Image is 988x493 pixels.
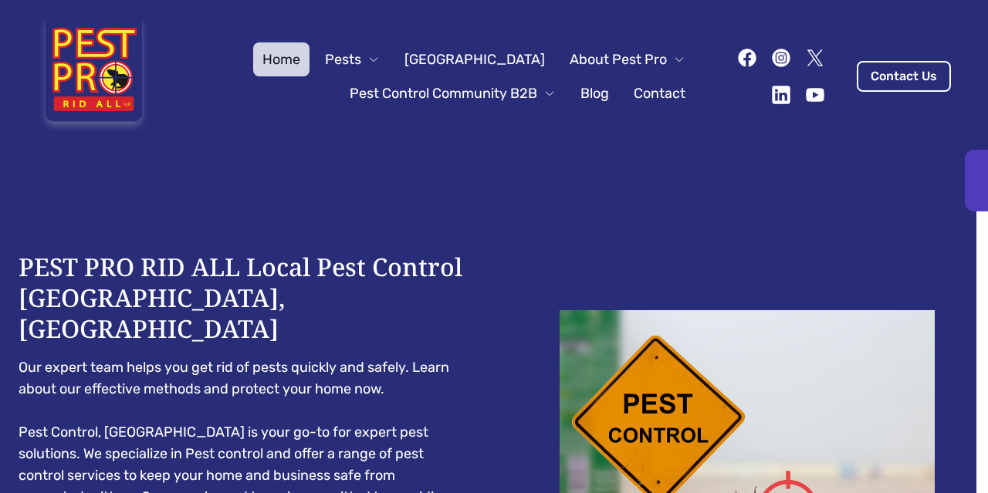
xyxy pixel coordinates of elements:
[857,61,951,92] a: Contact Us
[37,19,151,134] img: Pest Pro Rid All
[325,49,361,70] span: Pests
[19,252,463,344] h1: PEST PRO RID ALL Local Pest Control [GEOGRAPHIC_DATA], [GEOGRAPHIC_DATA]
[570,49,667,70] span: About Pest Pro
[560,42,695,76] button: About Pest Pro
[395,42,554,76] a: [GEOGRAPHIC_DATA]
[571,76,618,110] a: Blog
[340,76,565,110] button: Pest Control Community B2B
[316,42,389,76] button: Pests
[350,83,537,104] span: Pest Control Community B2B
[253,42,310,76] a: Home
[624,76,695,110] a: Contact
